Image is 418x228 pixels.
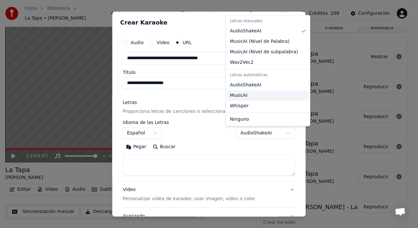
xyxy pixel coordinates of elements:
[230,59,253,66] span: Wav2Vec2
[230,116,249,123] span: Ninguno
[230,82,261,88] span: AudioShakeAI
[227,71,309,80] div: Letras automáticas
[230,38,290,45] span: MusicAI ( Nivel de Palabra )
[230,28,261,34] span: AudioShakeAI
[227,17,309,26] div: Letras manuales
[230,92,248,99] span: MusicAI
[230,49,298,55] span: MusicAI ( Nivel de subpalabra )
[230,103,249,109] span: Whisper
